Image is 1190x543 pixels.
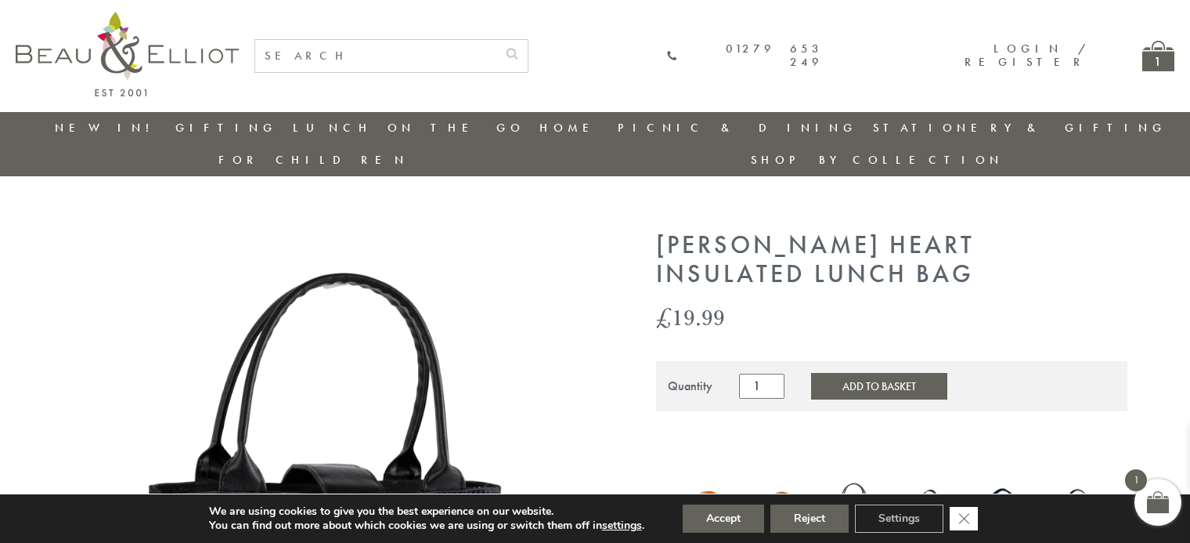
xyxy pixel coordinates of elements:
bdi: 19.99 [656,301,725,333]
button: Add to Basket [811,373,947,400]
iframe: Secure express checkout frame [653,421,1130,458]
a: Login / Register [965,41,1087,70]
button: Close GDPR Cookie Banner [950,507,978,530]
h1: [PERSON_NAME] Heart Insulated Lunch Bag [656,231,1127,289]
span: £ [656,301,672,333]
a: 1 [1142,41,1174,71]
a: Lunch On The Go [293,120,525,136]
a: Shop by collection [751,152,1004,168]
a: 01279 653 249 [666,42,823,70]
div: Quantity [668,379,712,393]
input: Product quantity [739,374,784,399]
button: Accept [683,505,764,533]
a: New in! [55,120,160,136]
a: For Children [218,152,409,168]
input: SEARCH [255,40,496,72]
a: Stationery & Gifting [873,120,1167,136]
a: Home [539,120,602,136]
a: Gifting [175,120,277,136]
span: 1 [1125,469,1147,491]
a: Picnic & Dining [618,120,857,136]
button: settings [602,519,642,533]
img: logo [16,12,239,96]
button: Reject [770,505,849,533]
p: You can find out more about which cookies we are using or switch them off in . [209,519,644,533]
button: Settings [855,505,943,533]
p: We are using cookies to give you the best experience on our website. [209,505,644,519]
